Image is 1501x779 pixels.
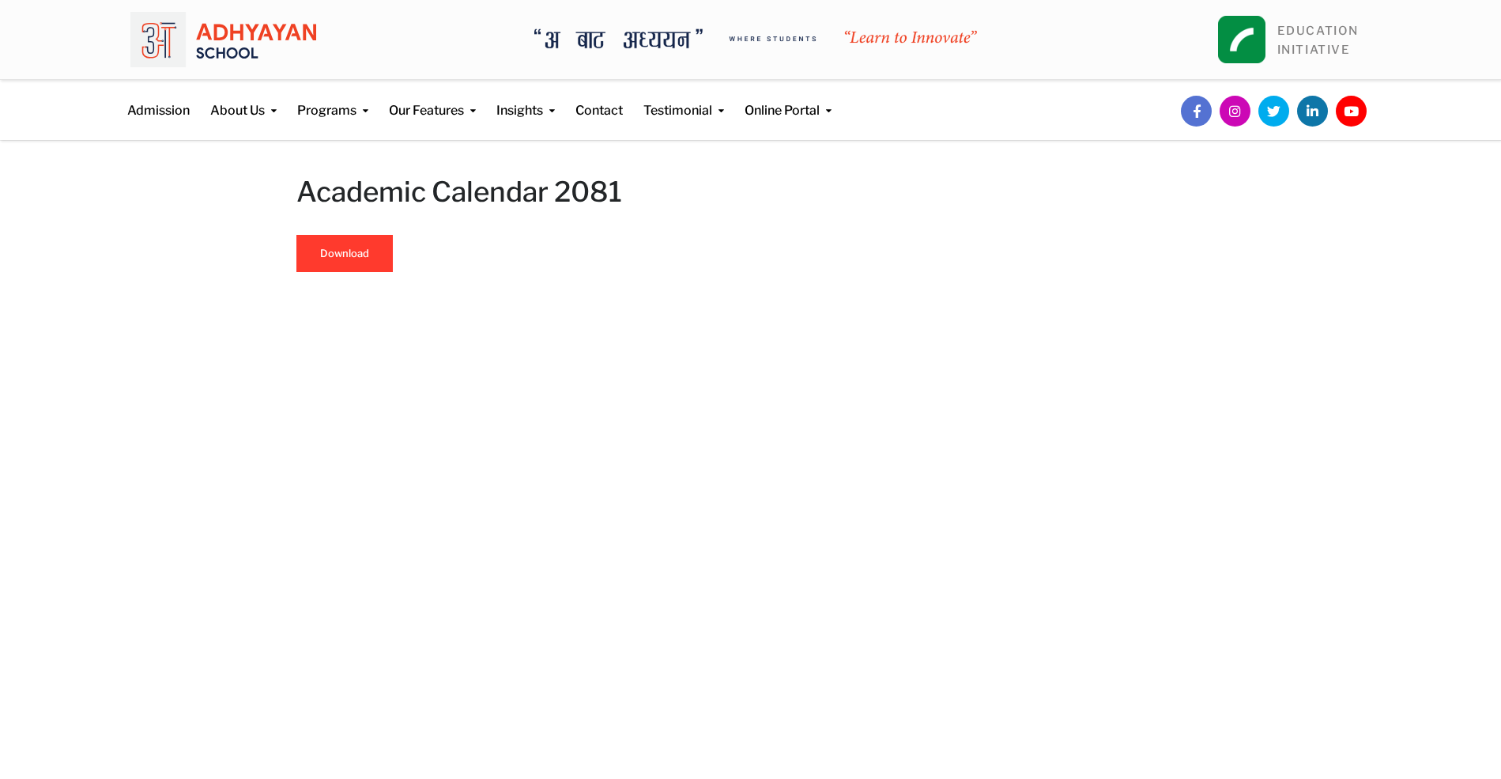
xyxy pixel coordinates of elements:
img: square_leapfrog [1218,16,1265,63]
a: About Us [210,80,277,120]
img: A Bata Adhyayan where students learn to Innovate [534,28,977,49]
a: Contact [575,80,623,120]
a: Online Portal [745,80,832,120]
a: Admission [127,80,190,120]
a: Insights [496,80,555,120]
a: Our Features [389,80,476,120]
h2: Academic Calendar 2081 [296,172,1205,211]
img: logo [130,12,316,67]
a: EDUCATIONINITIATIVE [1277,24,1359,57]
a: Testimonial [643,80,724,120]
a: Download [296,235,393,272]
a: Programs [297,80,368,120]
